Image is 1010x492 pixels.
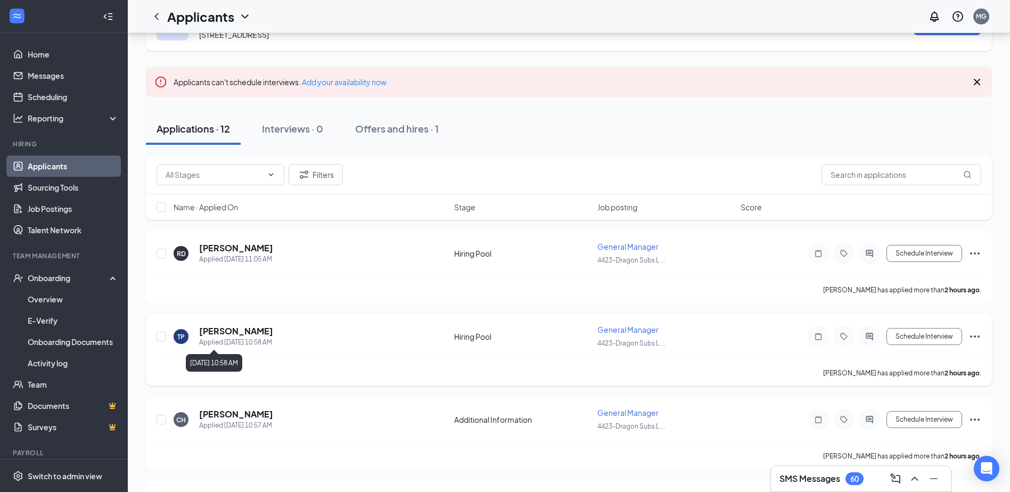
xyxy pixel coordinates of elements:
a: Messages [28,65,119,86]
svg: QuestionInfo [951,10,964,23]
div: [DATE] 10:58 AM [186,354,242,372]
a: Applicants [28,155,119,177]
b: 2 hours ago [945,286,980,294]
div: Hiring Pool [454,248,591,259]
div: Interviews · 0 [262,122,323,135]
div: Open Intercom Messenger [974,456,999,481]
button: ChevronUp [906,470,923,487]
a: Add your availability now [302,77,387,87]
svg: Notifications [928,10,941,23]
a: DocumentsCrown [28,395,119,416]
span: 4423-Dragon Subs L ... [597,256,665,264]
div: RD [177,249,186,258]
div: Onboarding [28,273,110,283]
svg: Ellipses [968,247,981,260]
div: Applied [DATE] 10:58 AM [199,337,273,348]
button: Schedule Interview [886,328,962,345]
svg: Settings [13,471,23,481]
a: Job Postings [28,198,119,219]
svg: ComposeMessage [889,472,902,485]
span: General Manager [597,325,659,334]
a: E-Verify [28,310,119,331]
span: Job posting [597,202,637,212]
span: Stage [454,202,475,212]
a: Overview [28,289,119,310]
button: Minimize [925,470,942,487]
span: Applicants can't schedule interviews. [174,77,387,87]
span: [STREET_ADDRESS] [199,30,269,39]
svg: Cross [971,76,983,88]
p: [PERSON_NAME] has applied more than . [823,285,981,294]
div: Team Management [13,251,117,260]
svg: Note [812,332,825,341]
svg: ActiveChat [863,332,876,341]
span: 4423-Dragon Subs L ... [597,339,665,347]
svg: MagnifyingGlass [963,170,972,179]
button: Schedule Interview [886,245,962,262]
a: SurveysCrown [28,416,119,438]
svg: ChevronDown [267,170,275,179]
svg: ChevronUp [908,472,921,485]
div: Reporting [28,113,119,124]
svg: Tag [837,332,850,341]
a: Activity log [28,352,119,374]
b: 2 hours ago [945,452,980,460]
span: Score [741,202,762,212]
svg: UserCheck [13,273,23,283]
span: Name · Applied On [174,202,238,212]
div: Payroll [13,448,117,457]
svg: Tag [837,249,850,258]
div: Offers and hires · 1 [355,122,439,135]
input: All Stages [166,169,262,181]
span: 4423-Dragon Subs L ... [597,422,665,430]
div: MG [976,12,987,21]
svg: Minimize [927,472,940,485]
svg: Analysis [13,113,23,124]
div: 60 [850,474,859,483]
svg: ActiveChat [863,415,876,424]
a: Team [28,374,119,395]
span: General Manager [597,242,659,251]
button: Schedule Interview [886,411,962,428]
button: ComposeMessage [887,470,904,487]
a: Onboarding Documents [28,331,119,352]
svg: WorkstreamLogo [12,11,22,21]
h1: Applicants [167,7,234,26]
a: Talent Network [28,219,119,241]
div: Switch to admin view [28,471,102,481]
a: Scheduling [28,86,119,108]
p: [PERSON_NAME] has applied more than . [823,368,981,378]
svg: ActiveChat [863,249,876,258]
div: Applications · 12 [157,122,230,135]
svg: Ellipses [968,413,981,426]
span: General Manager [597,408,659,417]
h5: [PERSON_NAME] [199,408,273,420]
svg: Error [154,76,167,88]
svg: Collapse [103,11,113,22]
svg: Filter [298,168,310,181]
input: Search in applications [822,164,981,185]
a: Sourcing Tools [28,177,119,198]
svg: Ellipses [968,330,981,343]
div: CH [176,415,186,424]
h5: [PERSON_NAME] [199,242,273,254]
div: Additional Information [454,414,591,425]
div: Hiring Pool [454,331,591,342]
svg: Tag [837,415,850,424]
p: [PERSON_NAME] has applied more than . [823,452,981,461]
b: 2 hours ago [945,369,980,377]
a: Home [28,44,119,65]
svg: Note [812,415,825,424]
div: Hiring [13,140,117,149]
h5: [PERSON_NAME] [199,325,273,337]
div: Applied [DATE] 11:05 AM [199,254,273,265]
h3: SMS Messages [779,473,840,485]
svg: Note [812,249,825,258]
div: TP [177,332,185,341]
svg: ChevronDown [239,10,251,23]
svg: ChevronLeft [150,10,163,23]
div: Applied [DATE] 10:57 AM [199,420,273,431]
button: Filter Filters [289,164,343,185]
